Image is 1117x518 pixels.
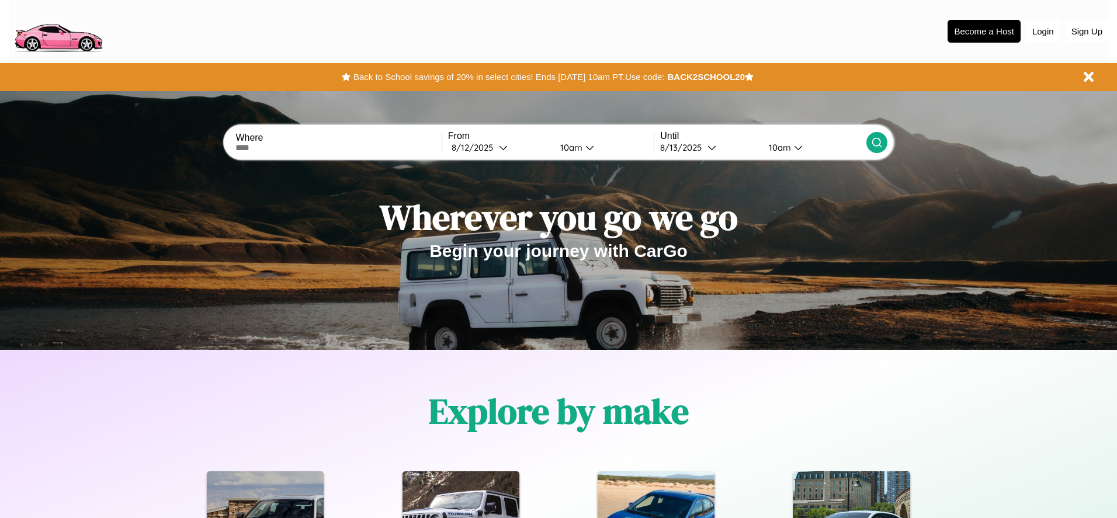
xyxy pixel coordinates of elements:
img: logo [9,6,107,55]
button: Become a Host [948,20,1021,43]
button: Sign Up [1066,20,1108,42]
button: Back to School savings of 20% in select cities! Ends [DATE] 10am PT.Use code: [351,69,667,85]
button: 10am [759,141,866,154]
button: 10am [551,141,654,154]
b: BACK2SCHOOL20 [667,72,745,82]
label: Where [235,133,441,143]
div: 10am [763,142,794,153]
label: Until [660,131,866,141]
div: 8 / 13 / 2025 [660,142,707,153]
h1: Explore by make [429,387,689,435]
button: 8/12/2025 [448,141,551,154]
div: 10am [554,142,585,153]
button: Login [1026,20,1060,42]
div: 8 / 12 / 2025 [452,142,499,153]
label: From [448,131,654,141]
